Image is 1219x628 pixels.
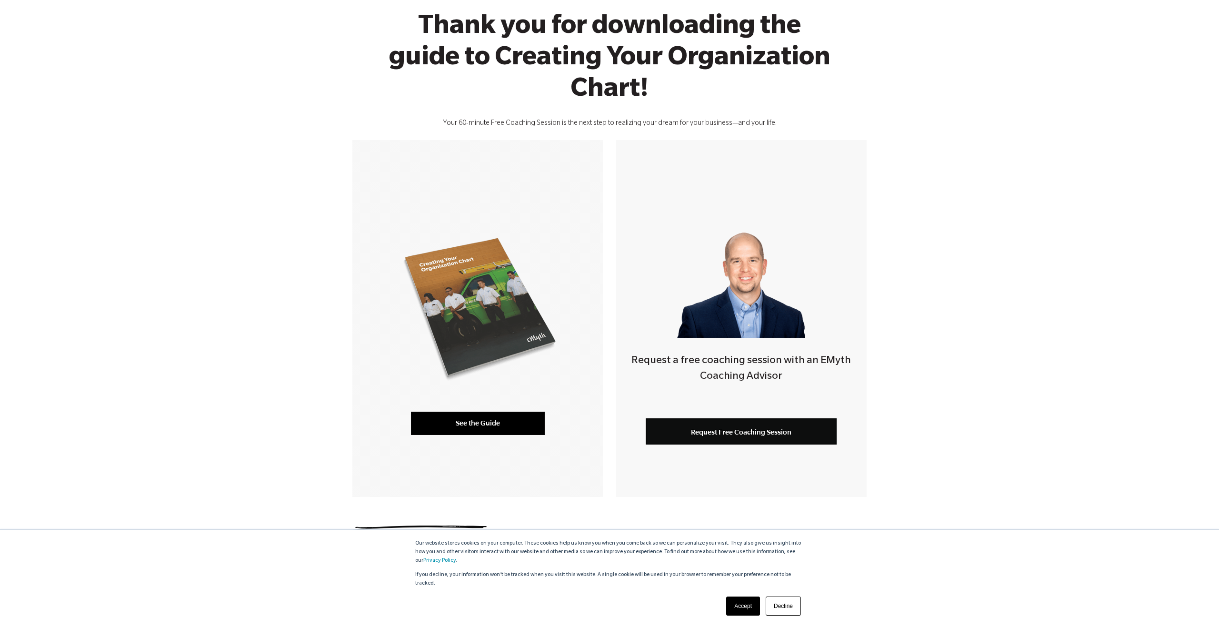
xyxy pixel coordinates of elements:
a: Privacy Policy [423,558,456,564]
p: If you decline, your information won’t be tracked when you visit this website. A single cookie wi... [415,571,804,588]
span: Request Free Coaching Session [691,428,791,436]
a: Decline [766,597,801,616]
a: See the Guide [411,412,545,435]
img: underline.svg [352,526,487,530]
h4: Request a free coaching session with an EMyth Coaching Advisor [616,354,867,385]
img: orgchart-mock-up [380,226,575,396]
span: Thank you for downloading the guide to Creating Your Organization Chart! [389,14,830,106]
a: Request Free Coaching Session [646,418,837,445]
img: Smart-business-coach.png [673,214,810,338]
span: Your 60-minute Free Coaching Session is the next step to realizing your dream for your business—a... [443,120,777,128]
p: Our website stores cookies on your computer. These cookies help us know you when you come back so... [415,539,804,565]
a: Accept [726,597,760,616]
